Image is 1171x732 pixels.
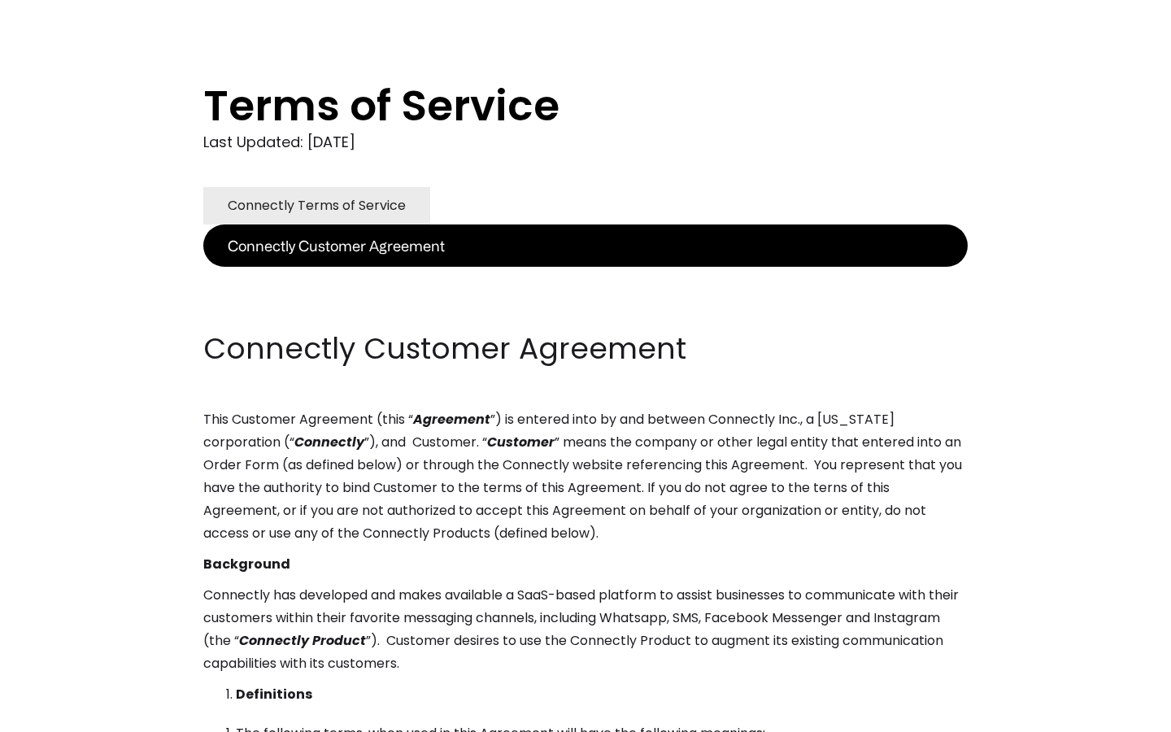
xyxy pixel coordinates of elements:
[236,685,312,704] strong: Definitions
[413,410,490,429] em: Agreement
[203,130,968,155] div: Last Updated: [DATE]
[203,555,290,573] strong: Background
[203,267,968,290] p: ‍
[487,433,555,451] em: Customer
[203,584,968,675] p: Connectly has developed and makes available a SaaS-based platform to assist businesses to communi...
[33,704,98,726] ul: Language list
[16,702,98,726] aside: Language selected: English
[203,408,968,545] p: This Customer Agreement (this “ ”) is entered into by and between Connectly Inc., a [US_STATE] co...
[294,433,364,451] em: Connectly
[228,194,406,217] div: Connectly Terms of Service
[228,234,445,257] div: Connectly Customer Agreement
[203,298,968,320] p: ‍
[239,631,366,650] em: Connectly Product
[203,81,903,130] h1: Terms of Service
[203,329,968,369] h2: Connectly Customer Agreement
